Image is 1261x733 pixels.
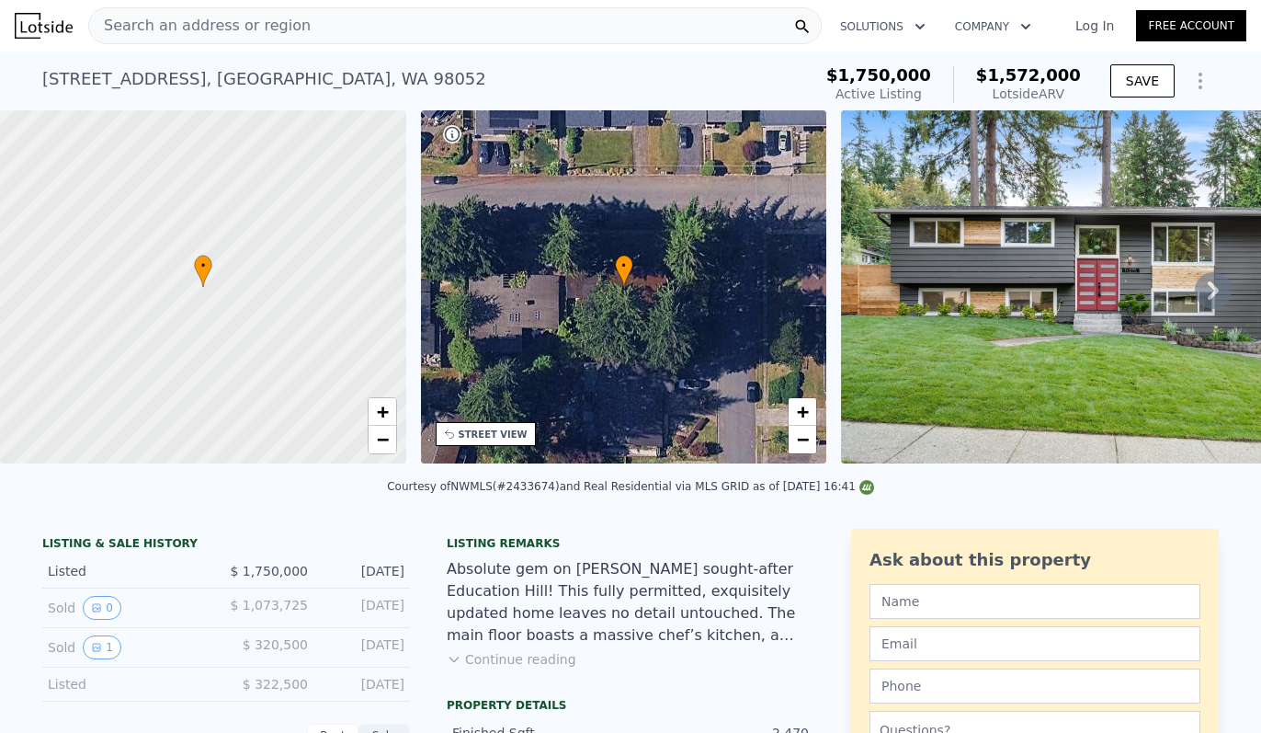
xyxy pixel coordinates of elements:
div: LISTING & SALE HISTORY [42,536,410,555]
img: Lotside [15,13,73,39]
span: • [194,258,212,274]
button: View historical data [83,636,121,659]
div: [STREET_ADDRESS] , [GEOGRAPHIC_DATA] , WA 98052 [42,66,486,92]
div: • [615,255,633,287]
span: $1,750,000 [826,65,931,85]
span: − [797,428,809,451]
button: Solutions [825,10,940,43]
div: STREET VIEW [459,428,528,441]
span: + [376,400,388,423]
a: Zoom out [789,426,816,453]
img: NWMLS Logo [859,480,874,495]
a: Zoom out [369,426,396,453]
span: Active Listing [835,86,922,101]
div: Listed [48,562,211,580]
span: $1,572,000 [976,65,1081,85]
div: Lotside ARV [976,85,1081,103]
input: Name [869,584,1200,619]
a: Zoom in [789,398,816,426]
div: Listing remarks [447,536,814,551]
a: Log In [1053,17,1136,35]
a: Zoom in [369,398,396,426]
button: SAVE [1110,64,1175,97]
button: View historical data [83,596,121,620]
div: Sold [48,596,211,620]
div: Absolute gem on [PERSON_NAME] sought-after Education Hill! This fully permitted, exquisitely upda... [447,558,814,647]
div: Sold [48,636,211,659]
a: Free Account [1136,10,1246,41]
span: $ 1,073,725 [230,598,308,613]
span: − [376,428,388,451]
button: Company [940,10,1046,43]
button: Show Options [1182,63,1219,99]
div: Property details [447,698,814,713]
button: Continue reading [447,650,576,669]
div: Courtesy of NWMLS (#2433674) and Real Residential via MLS GRID as of [DATE] 16:41 [387,480,874,493]
div: [DATE] [323,675,404,693]
span: $ 322,500 [243,677,308,692]
span: $ 1,750,000 [230,564,308,578]
div: [DATE] [323,562,404,580]
span: Search an address or region [89,15,311,37]
div: Listed [48,675,211,693]
div: [DATE] [323,636,404,659]
input: Phone [869,669,1200,704]
span: $ 320,500 [243,637,308,652]
span: + [797,400,809,423]
div: [DATE] [323,596,404,620]
div: • [194,255,212,287]
input: Email [869,626,1200,661]
span: • [615,258,633,274]
div: Ask about this property [869,547,1200,573]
